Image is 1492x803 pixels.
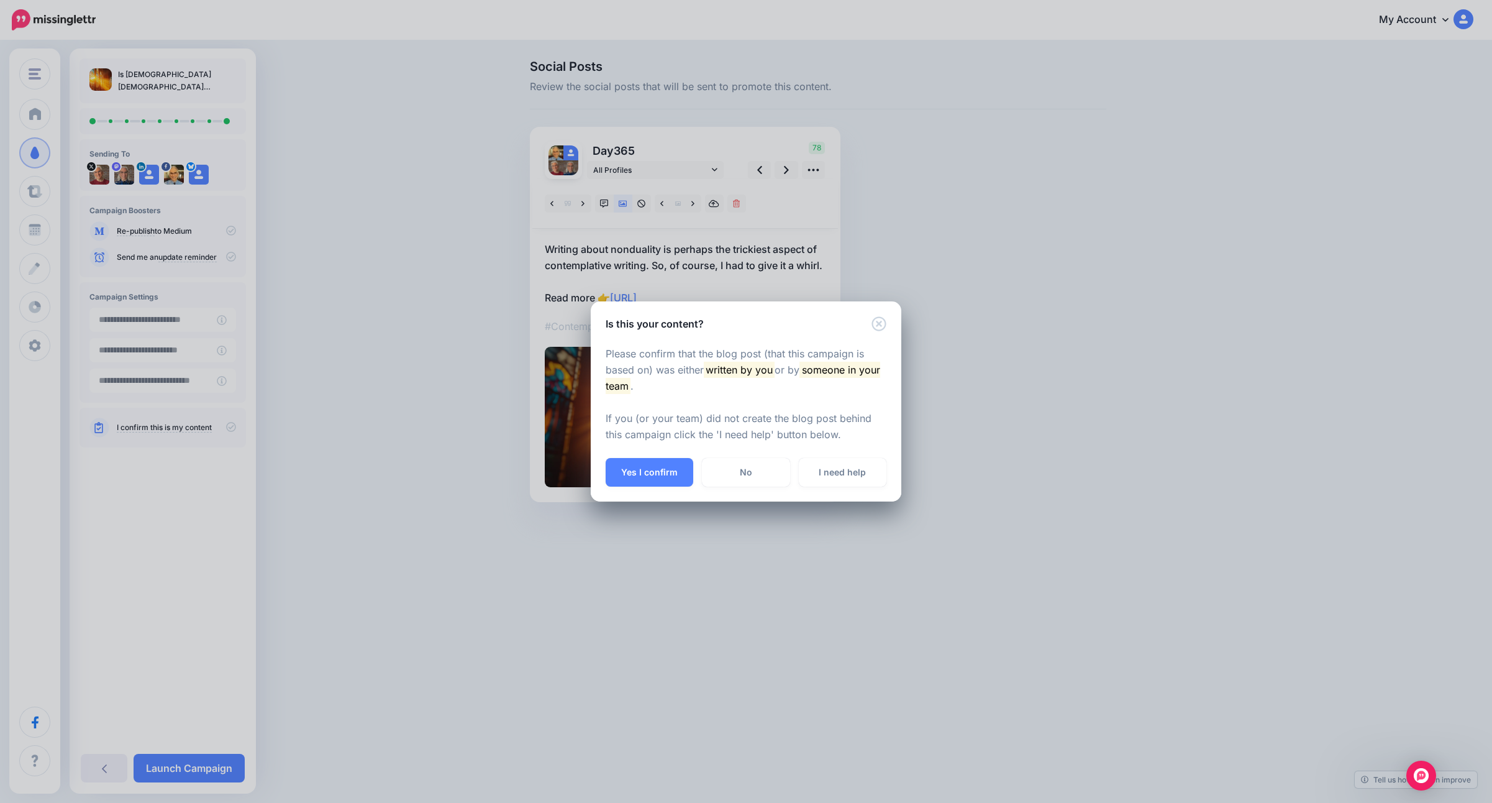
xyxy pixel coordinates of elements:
[871,316,886,332] button: Close
[704,362,775,378] mark: written by you
[606,316,704,331] h5: Is this your content?
[702,458,789,487] a: No
[799,458,886,487] a: I need help
[606,346,886,443] p: Please confirm that the blog post (that this campaign is based on) was either or by . If you (or ...
[606,362,880,394] mark: someone in your team
[606,458,693,487] button: Yes I confirm
[1406,761,1436,791] div: Open Intercom Messenger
